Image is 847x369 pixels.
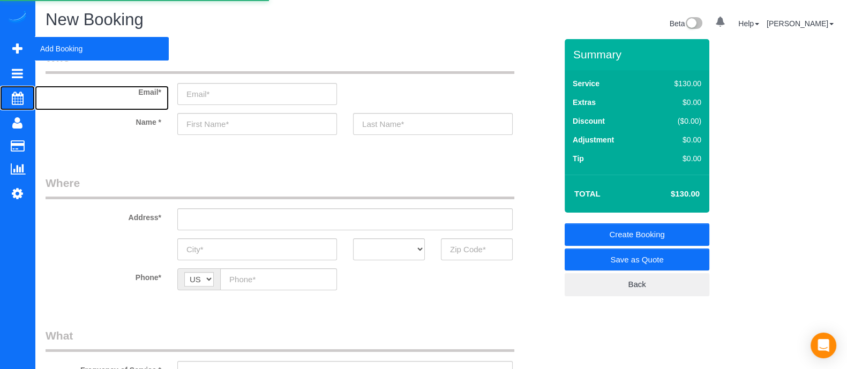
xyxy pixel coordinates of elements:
div: $0.00 [651,97,701,108]
div: $130.00 [651,78,701,89]
a: [PERSON_NAME] [767,19,834,28]
input: First Name* [177,113,337,135]
img: New interface [685,17,702,31]
input: Email* [177,83,337,105]
label: Discount [573,116,605,126]
h3: Summary [573,48,704,61]
label: Service [573,78,599,89]
label: Address* [38,208,169,223]
label: Adjustment [573,134,614,145]
label: Email* [38,83,169,97]
input: City* [177,238,337,260]
a: Beta [670,19,703,28]
label: Tip [573,153,584,164]
div: $0.00 [651,134,701,145]
legend: Where [46,175,514,199]
h4: $130.00 [639,190,700,199]
legend: What [46,328,514,352]
a: Save as Quote [565,248,709,271]
input: Zip Code* [441,238,513,260]
strong: Total [574,189,601,198]
span: Add Booking [35,36,169,61]
input: Phone* [220,268,337,290]
div: ($0.00) [651,116,701,126]
label: Extras [573,97,596,108]
a: Help [738,19,759,28]
a: Back [565,273,709,296]
div: $0.00 [651,153,701,164]
input: Last Name* [353,113,513,135]
label: Phone* [38,268,169,283]
a: Create Booking [565,223,709,246]
span: New Booking [46,10,144,29]
img: Automaid Logo [6,11,28,26]
legend: Who [46,50,514,74]
div: Open Intercom Messenger [811,333,836,358]
label: Name * [38,113,169,127]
